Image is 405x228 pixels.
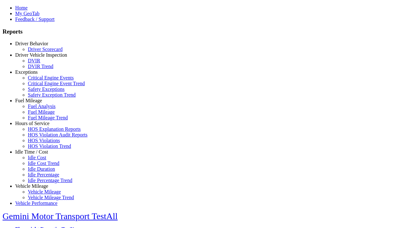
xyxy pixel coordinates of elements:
[28,75,74,80] a: Critical Engine Events
[15,149,48,155] a: Idle Time / Cost
[28,143,71,149] a: HOS Violation Trend
[28,86,65,92] a: Safety Exceptions
[28,172,59,177] a: Idle Percentage
[28,195,74,200] a: Vehicle Mileage Trend
[15,16,54,22] a: Feedback / Support
[15,11,40,16] a: My GeoTab
[28,132,88,137] a: HOS Violation Audit Reports
[15,183,48,189] a: Vehicle Mileage
[28,81,85,86] a: Critical Engine Event Trend
[28,104,56,109] a: Fuel Analysis
[28,178,72,183] a: Idle Percentage Trend
[3,28,402,35] h3: Reports
[28,161,59,166] a: Idle Cost Trend
[28,166,55,172] a: Idle Duration
[28,47,63,52] a: Driver Scorecard
[28,189,61,194] a: Vehicle Mileage
[28,64,53,69] a: DVIR Trend
[28,155,46,160] a: Idle Cost
[15,121,49,126] a: Hours of Service
[15,98,42,103] a: Fuel Mileage
[28,115,68,120] a: Fuel Mileage Trend
[28,138,60,143] a: HOS Violations
[15,41,48,46] a: Driver Behavior
[3,211,118,221] a: Gemini Motor Transport TestAll
[28,109,55,115] a: Fuel Mileage
[28,126,81,132] a: HOS Explanation Reports
[15,5,28,10] a: Home
[28,92,76,98] a: Safety Exception Trend
[15,69,38,75] a: Exceptions
[15,52,67,58] a: Driver Vehicle Inspection
[15,200,58,206] a: Vehicle Performance
[28,58,40,63] a: DVIR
